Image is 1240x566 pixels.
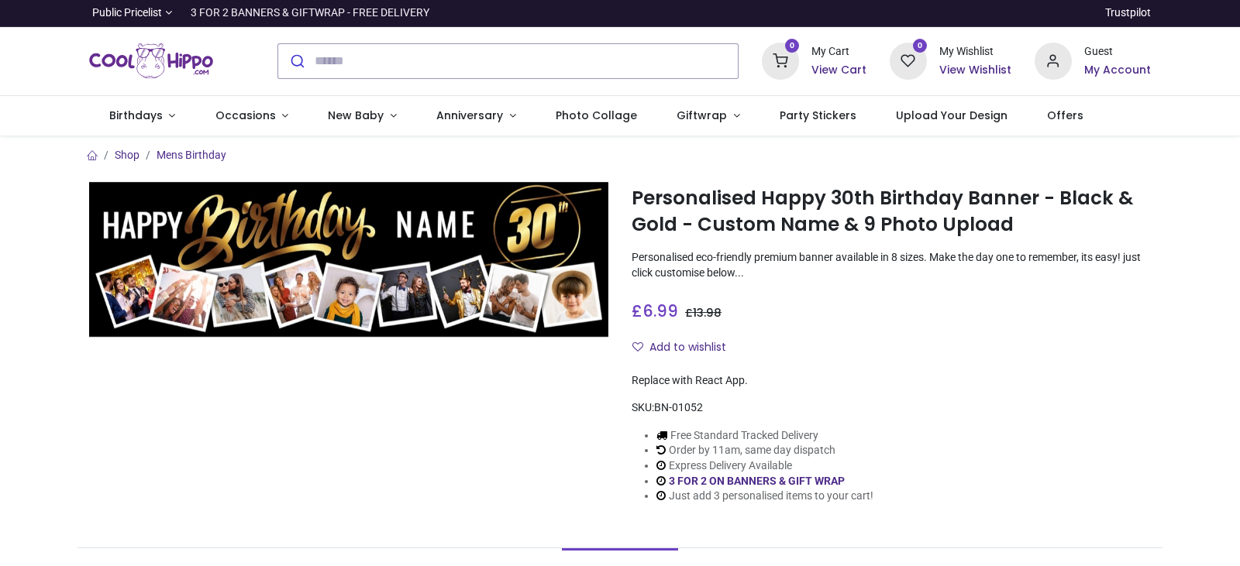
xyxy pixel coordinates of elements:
[215,108,276,123] span: Occasions
[656,489,873,504] li: Just add 3 personalised items to your cart!
[632,400,1151,416] div: SKU:
[1084,44,1151,60] div: Guest
[632,341,643,352] i: Add to wishlist
[109,108,163,123] span: Birthdays
[1084,63,1151,78] a: My Account
[656,428,873,444] li: Free Standard Tracked Delivery
[654,401,703,413] span: BN-01052
[890,53,927,66] a: 0
[115,149,139,161] a: Shop
[1105,5,1151,21] a: Trustpilot
[278,44,315,78] button: Submit
[656,458,873,474] li: Express Delivery Available
[632,373,1151,389] div: Replace with React App.
[632,250,1151,280] p: Personalised eco-friendly premium banner available in 8 sizes. Make the day one to remember, its ...
[669,475,845,487] a: 3 FOR 2 ON BANNERS & GIFT WRAP
[308,96,417,136] a: New Baby
[89,39,213,83] a: Logo of Cool Hippo
[632,185,1151,238] h1: Personalised Happy 30th Birthday Banner - Black & Gold - Custom Name & 9 Photo Upload
[685,305,722,321] span: £
[913,39,928,53] sup: 0
[556,108,637,123] span: Photo Collage
[191,5,429,21] div: 3 FOR 2 BANNERS & GIFTWRAP - FREE DELIVERY
[939,63,1011,78] a: View Wishlist
[89,182,608,338] img: Personalised Happy 30th Birthday Banner - Black & Gold - Custom Name & 9 Photo Upload
[632,300,678,322] span: £
[693,305,722,321] span: 13.98
[328,108,384,123] span: New Baby
[89,39,213,83] img: Cool Hippo
[89,5,172,21] a: Public Pricelist
[811,63,866,78] a: View Cart
[642,300,678,322] span: 6.99
[785,39,800,53] sup: 0
[1047,108,1083,123] span: Offers
[92,5,162,21] span: Public Pricelist
[89,96,195,136] a: Birthdays
[436,108,503,123] span: Anniversary
[677,108,727,123] span: Giftwrap
[780,108,856,123] span: Party Stickers
[632,334,739,361] button: Add to wishlistAdd to wishlist
[656,443,873,458] li: Order by 11am, same day dispatch
[939,44,1011,60] div: My Wishlist
[195,96,308,136] a: Occasions
[157,149,226,161] a: Mens Birthday
[762,53,799,66] a: 0
[811,44,866,60] div: My Cart
[416,96,536,136] a: Anniversary
[896,108,1007,123] span: Upload Your Design
[656,96,759,136] a: Giftwrap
